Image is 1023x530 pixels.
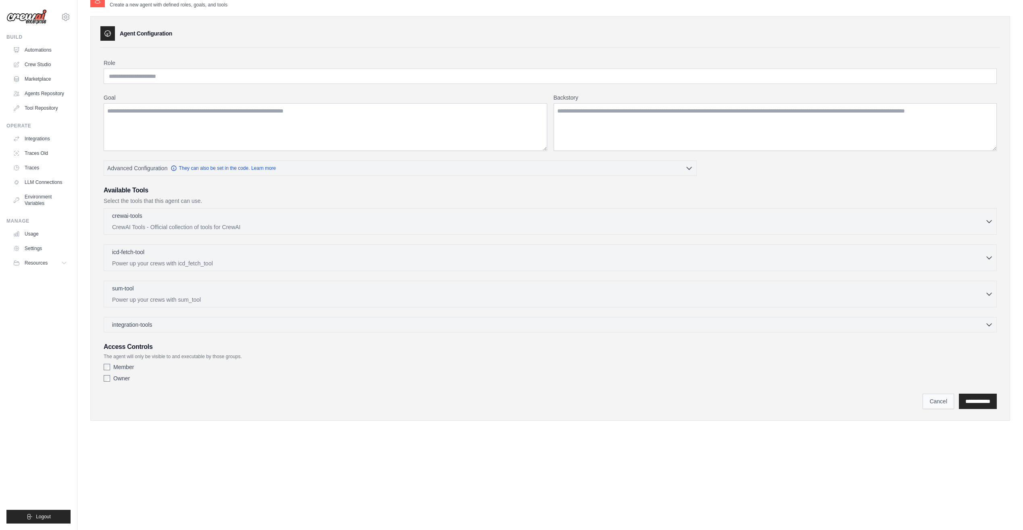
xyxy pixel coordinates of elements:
[112,284,134,292] p: sum-tool
[104,353,997,360] p: The agent will only be visible to and executable by those groups.
[554,94,997,102] label: Backstory
[6,9,47,25] img: Logo
[10,227,71,240] a: Usage
[112,212,142,220] p: crewai-tools
[107,321,993,329] button: integration-tools
[10,58,71,71] a: Crew Studio
[104,59,997,67] label: Role
[10,44,71,56] a: Automations
[104,161,696,175] button: Advanced Configuration They can also be set in the code. Learn more
[10,190,71,210] a: Environment Variables
[6,123,71,129] div: Operate
[25,260,48,266] span: Resources
[107,164,167,172] span: Advanced Configuration
[10,102,71,115] a: Tool Repository
[113,363,134,371] label: Member
[107,248,993,267] button: icd-fetch-tool Power up your crews with icd_fetch_tool
[104,197,997,205] p: Select the tools that this agent can use.
[10,87,71,100] a: Agents Repository
[10,147,71,160] a: Traces Old
[36,513,51,520] span: Logout
[107,284,993,304] button: sum-tool Power up your crews with sum_tool
[104,94,547,102] label: Goal
[110,2,227,8] p: Create a new agent with defined roles, goals, and tools
[112,223,985,231] p: CrewAI Tools - Official collection of tools for CrewAI
[107,212,993,231] button: crewai-tools CrewAI Tools - Official collection of tools for CrewAI
[113,374,130,382] label: Owner
[112,248,144,256] p: icd-fetch-tool
[10,161,71,174] a: Traces
[104,342,997,352] h3: Access Controls
[10,132,71,145] a: Integrations
[120,29,172,38] h3: Agent Configuration
[10,257,71,269] button: Resources
[6,510,71,524] button: Logout
[112,259,985,267] p: Power up your crews with icd_fetch_tool
[10,73,71,86] a: Marketplace
[171,165,276,171] a: They can also be set in the code. Learn more
[10,242,71,255] a: Settings
[10,176,71,189] a: LLM Connections
[6,34,71,40] div: Build
[104,186,997,195] h3: Available Tools
[112,321,152,329] span: integration-tools
[923,394,954,409] a: Cancel
[6,218,71,224] div: Manage
[112,296,985,304] p: Power up your crews with sum_tool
